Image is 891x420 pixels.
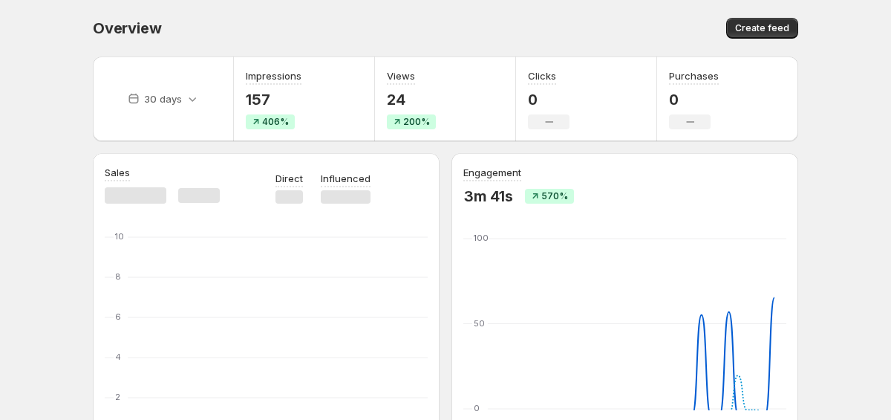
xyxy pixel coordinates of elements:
[541,190,568,202] span: 570%
[735,22,789,34] span: Create feed
[115,392,120,402] text: 2
[115,271,121,282] text: 8
[115,352,121,362] text: 4
[463,187,513,205] p: 3m 41s
[115,311,121,322] text: 6
[93,19,161,37] span: Overview
[105,165,130,180] h3: Sales
[474,403,480,413] text: 0
[669,68,719,83] h3: Purchases
[115,231,124,242] text: 10
[474,233,489,243] text: 100
[246,68,301,83] h3: Impressions
[474,318,485,329] text: 50
[275,171,303,186] p: Direct
[528,91,569,109] p: 0
[403,116,430,128] span: 200%
[321,171,371,186] p: Influenced
[144,91,182,106] p: 30 days
[463,165,521,180] h3: Engagement
[528,68,556,83] h3: Clicks
[262,116,289,128] span: 406%
[387,68,415,83] h3: Views
[669,91,719,109] p: 0
[246,91,301,109] p: 157
[726,18,798,39] button: Create feed
[387,91,436,109] p: 24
